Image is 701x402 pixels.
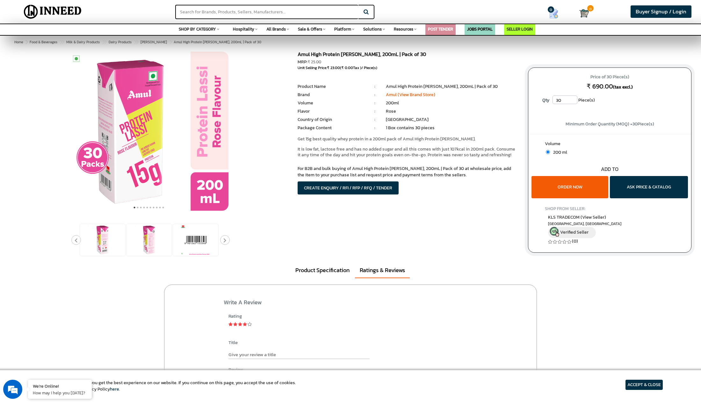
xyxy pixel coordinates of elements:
[361,65,377,71] span: / Piece(s)
[550,227,559,236] img: inneed-verified-seller-icon.png
[364,116,386,123] li: :
[266,26,286,32] span: All Brands
[146,204,149,211] button: 5
[105,3,120,18] div: Minimize live chat window
[139,204,142,211] button: 3
[364,125,386,131] li: :
[298,59,518,65] div: MRP:
[162,204,165,211] button: 10
[50,167,81,171] em: Driven by SalesIQ
[133,224,165,256] img: Amul High Protein Rose Lassi, 200mL
[587,5,594,11] span: 0
[133,204,136,211] button: 1
[33,383,87,389] div: We're Online!
[507,26,533,32] a: SELLER LOGIN
[141,39,167,45] span: [PERSON_NAME]
[228,366,370,373] label: Review
[69,52,228,211] img: Amul High Protein Rose Lassi, 200mL
[224,299,532,306] h2: Write a review
[155,204,158,211] button: 8
[386,100,518,106] li: 200ml
[545,206,675,211] h4: SHOP FROM SELLER:
[549,9,559,18] img: Show My Quotes
[545,141,675,149] label: Volume
[560,229,589,236] span: Verified Seller
[428,26,453,32] a: POST TENDER
[550,149,567,156] span: 200 ml
[139,38,168,46] a: [PERSON_NAME]
[158,204,162,211] button: 9
[364,83,386,90] li: :
[60,38,63,46] span: >
[28,38,59,46] a: Food & Beverages
[364,100,386,106] li: :
[572,238,578,244] a: (0)
[548,6,554,13] span: 0
[613,84,633,90] span: (tax excl.)
[71,235,81,245] button: Previous
[334,26,351,32] span: Platform
[228,313,370,319] div: Rating
[248,321,252,328] a: 5
[364,92,386,98] li: :
[298,92,364,98] li: Brand
[220,235,230,245] button: Next
[531,176,608,198] button: ORDER NOW
[228,321,233,328] a: 1
[180,224,212,256] img: Amul High Protein Rose Lassi, 200mL
[355,263,410,278] a: Ratings & Reviews
[291,263,354,278] a: Product Specification
[298,108,364,115] li: Flavor
[37,80,88,145] span: We're online!
[636,8,686,16] span: Buyer Signup / Login
[298,100,364,106] li: Volume
[228,339,370,346] label: Title
[298,166,518,178] p: For B2B and bulk buying of Amul High Protein [PERSON_NAME], 200mL | Pack of 30 at wholesale price...
[632,121,638,127] span: 30
[579,9,589,18] img: Cart
[298,136,518,142] p: Get 15g best quality whey protein in a 200ml pack of Amul High Protein [PERSON_NAME].
[566,121,654,127] span: Minimum Order Quantity (MOQ) = Piece(s)
[528,166,691,173] div: ADD TO
[87,224,119,256] img: Amul High Protein Rose Lassi, 200mL
[307,59,321,65] span: ₹ 25.00
[33,390,87,396] p: How may I help you today?
[238,321,242,328] a: 3
[11,38,27,42] img: logo_Zg8I0qSkbAqR2WFHt3p6CTuqpyXMFPubPcD2OT02zFN43Cy9FUNNG3NEPhM_Q1qe_.png
[44,167,48,171] img: salesiqlogo_leal7QplfZFryJ6FIlVepeu7OftD7mt8q6exU6-34PB8prfIgodN67KcxXM9Y7JQ_.png
[149,204,152,211] button: 6
[66,39,100,45] span: Milk & Dairy Products
[298,146,518,158] p: It is low fat, lactose free and has no added sugar and all this comes with just 107kcal in 200ml ...
[298,52,518,59] h1: Amul High Protein [PERSON_NAME], 200mL | Pack of 30
[243,321,247,328] a: 4
[587,81,613,91] span: ₹ 690.00
[65,38,101,46] a: Milk & Dairy Products
[134,38,137,46] span: >
[625,380,663,390] article: ACCEPT & CLOSE
[107,38,133,46] a: Dairy Products
[578,95,595,105] span: Piece(s)
[298,116,364,123] li: Country of Origin
[386,125,518,131] li: 1 Box contains 30 pieces
[548,214,672,238] a: KLS TRADECOM (View Seller) [GEOGRAPHIC_DATA], [GEOGRAPHIC_DATA] Verified Seller
[298,26,322,32] span: Sale & Offers
[152,204,155,211] button: 7
[548,221,672,227] span: East Delhi
[467,26,493,32] a: JOBS PORTAL
[548,214,606,221] span: KLS TRADECOM
[364,108,386,115] li: :
[539,95,553,105] label: Qty
[610,176,688,198] button: ASK PRICE & CATALOG
[136,204,139,211] button: 2
[33,36,107,44] div: Chat with us now
[110,386,119,392] a: here
[228,350,370,359] input: Give your review a title
[30,39,57,45] span: Food & Beverages
[386,91,435,98] a: Amul (View Brand Store)
[3,174,121,196] textarea: Type your message and hit 'Enter'
[534,72,685,82] span: Price of 30 Piece(s)
[363,26,382,32] span: Solutions
[142,204,146,211] button: 4
[386,83,518,90] li: Amul High Protein [PERSON_NAME], 200mL | Pack of 30
[394,26,413,32] span: Resources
